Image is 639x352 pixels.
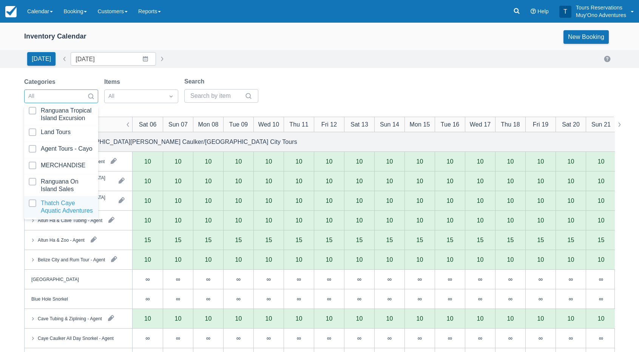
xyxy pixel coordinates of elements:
[206,335,210,341] div: ∞
[314,289,344,309] div: ∞
[38,315,102,322] div: Cave Tubing & Ziplining - Agent
[418,276,422,282] div: ∞
[477,198,484,204] div: 10
[236,296,241,302] div: ∞
[568,237,574,243] div: 15
[507,158,514,164] div: 10
[537,198,544,204] div: 10
[539,276,543,282] div: ∞
[386,237,393,243] div: 15
[144,158,151,164] div: 10
[139,120,157,129] div: Sat 06
[235,217,242,223] div: 10
[374,289,404,309] div: ∞
[599,335,603,341] div: ∞
[284,191,314,211] div: 10
[235,158,242,164] div: 10
[508,335,512,341] div: ∞
[321,120,337,129] div: Fri 12
[418,335,422,341] div: ∞
[417,315,423,321] div: 10
[418,296,422,302] div: ∞
[441,120,460,129] div: Tue 16
[357,335,361,341] div: ∞
[145,276,150,282] div: ∞
[525,191,556,211] div: 10
[5,6,17,17] img: checkfront-main-nav-mini-logo.png
[374,270,404,289] div: ∞
[356,198,363,204] div: 10
[386,256,393,262] div: 10
[344,191,374,211] div: 10
[568,158,574,164] div: 10
[314,270,344,289] div: ∞
[163,289,193,309] div: ∞
[508,276,512,282] div: ∞
[568,315,574,321] div: 10
[175,198,182,204] div: 10
[568,256,574,262] div: 10
[193,270,223,289] div: ∞
[569,335,573,341] div: ∞
[229,120,248,129] div: Tue 09
[599,276,603,282] div: ∞
[205,178,212,184] div: 10
[598,198,605,204] div: 10
[265,237,272,243] div: 15
[24,77,59,86] label: Categories
[326,178,333,184] div: 10
[314,191,344,211] div: 10
[525,289,556,309] div: ∞
[568,178,574,184] div: 10
[193,289,223,309] div: ∞
[38,335,114,341] div: Caye Caulker All Day Snorkel - Agent
[190,89,243,103] input: Search by item
[410,120,430,129] div: Mon 15
[447,158,454,164] div: 10
[448,296,452,302] div: ∞
[350,120,368,129] div: Sat 13
[478,335,482,341] div: ∞
[289,120,308,129] div: Thu 11
[133,191,163,211] div: 10
[387,296,392,302] div: ∞
[265,256,272,262] div: 10
[357,296,361,302] div: ∞
[344,289,374,309] div: ∞
[477,158,484,164] div: 10
[435,270,465,289] div: ∞
[495,191,525,211] div: 10
[297,296,301,302] div: ∞
[417,158,423,164] div: 10
[417,198,423,204] div: 10
[525,171,556,191] div: 10
[175,315,182,321] div: 10
[267,296,271,302] div: ∞
[435,191,465,211] div: 10
[598,217,605,223] div: 10
[386,315,393,321] div: 10
[447,198,454,204] div: 10
[297,335,301,341] div: ∞
[267,276,271,282] div: ∞
[495,171,525,191] div: 10
[31,276,79,283] div: [GEOGRAPHIC_DATA]
[568,217,574,223] div: 10
[568,198,574,204] div: 10
[24,32,86,41] div: Inventory Calendar
[176,296,180,302] div: ∞
[374,191,404,211] div: 10
[314,171,344,191] div: 10
[386,198,393,204] div: 10
[470,120,491,129] div: Wed 17
[236,276,241,282] div: ∞
[144,237,151,243] div: 15
[144,217,151,223] div: 10
[297,276,301,282] div: ∞
[327,296,331,302] div: ∞
[374,171,404,191] div: 10
[404,270,435,289] div: ∞
[163,270,193,289] div: ∞
[562,120,580,129] div: Sat 20
[27,52,56,66] button: [DATE]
